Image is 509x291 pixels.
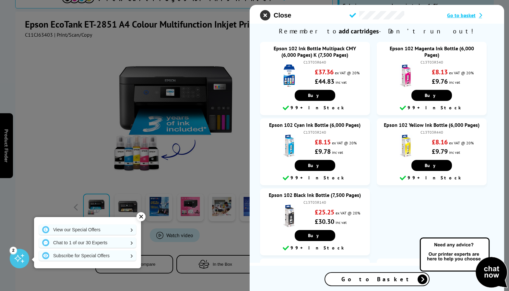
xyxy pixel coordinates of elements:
div: C13T03R140 [266,200,363,205]
strong: £9.76 [432,77,448,86]
span: Buy [308,163,322,168]
img: Epson 102 Black Ink Bottle (7,500 Pages) [278,205,301,227]
span: ex VAT @ 20% [336,211,360,215]
span: Go to basket [447,12,476,18]
strong: £37.36 [315,68,334,76]
span: ex VAT @ 20% [449,140,474,145]
span: Close [274,12,291,19]
span: inc vat [449,80,460,85]
strong: £25.25 [315,208,334,216]
div: ✕ [136,212,146,221]
span: ex VAT @ 20% [449,70,474,75]
a: Go to Basket [325,272,430,286]
div: C13T03R340 [383,60,480,65]
a: Subscribe for Special Offers [39,250,136,261]
span: inc vat [336,220,347,225]
span: Go to Basket [341,275,413,283]
span: Buy [308,92,322,98]
img: Epson 102 Magenta Ink Bottle (6,000 Pages) [395,65,417,87]
img: Epson 102 Yellow Ink Bottle (6,000 Pages) [395,135,417,157]
div: C13T03R440 [383,130,480,135]
img: Epson 102 Ink Bottle Multipack CMY (6,000 Pages) K (7,500 Pages) [278,65,301,87]
span: Buy [308,233,322,238]
a: Go to basket [447,12,494,18]
img: Epson 102 Cyan Ink Bottle (6,000 Pages) [278,135,301,157]
span: Buy [425,163,439,168]
a: Epson 102 Ink Bottle Multipack CMY (6,000 Pages) K (7,500 Pages) [274,45,356,58]
div: C13T03R640 [266,60,363,65]
div: C13T03R240 [266,130,363,135]
b: add cartridges [339,27,379,35]
span: Remember to - Don’t run out! [250,24,504,39]
a: View our Special Offers [39,224,136,235]
a: Epson 102 Black Ink Bottle (7,500 Pages) [269,192,361,198]
a: Epson Photo Paper Glossy - 200gsm (10 x 15cm / 50 Sheets) [268,262,361,275]
strong: £8.16 [432,138,448,146]
strong: £30.30 [315,217,334,226]
span: ex VAT @ 20% [332,140,357,145]
span: Buy [425,92,439,98]
img: Open Live Chat window [418,236,509,290]
span: inc vat [336,80,347,85]
button: close modal [260,10,291,20]
strong: £9.79 [432,147,448,156]
strong: £9.78 [315,147,331,156]
div: 99+ In Stock [263,244,367,252]
a: Chat to 1 of our 30 Experts [39,237,136,248]
div: 2 [10,247,17,254]
div: 99+ In Stock [380,104,483,112]
div: 99+ In Stock [263,104,367,112]
a: Epson 102 Yellow Ink Bottle (6,000 Pages) [384,122,479,128]
strong: £8.15 [315,138,331,146]
a: Epson 102 Cyan Ink Bottle (6,000 Pages) [269,122,361,128]
span: ex VAT @ 20% [335,70,360,75]
strong: £44.83 [315,77,334,86]
span: inc vat [332,150,343,155]
strong: £8.13 [432,68,448,76]
div: 99+ In Stock [380,174,483,182]
a: Epson 102 Magenta Ink Bottle (6,000 Pages) [390,45,474,58]
span: inc vat [449,150,460,155]
div: 99+ In Stock [263,174,367,182]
